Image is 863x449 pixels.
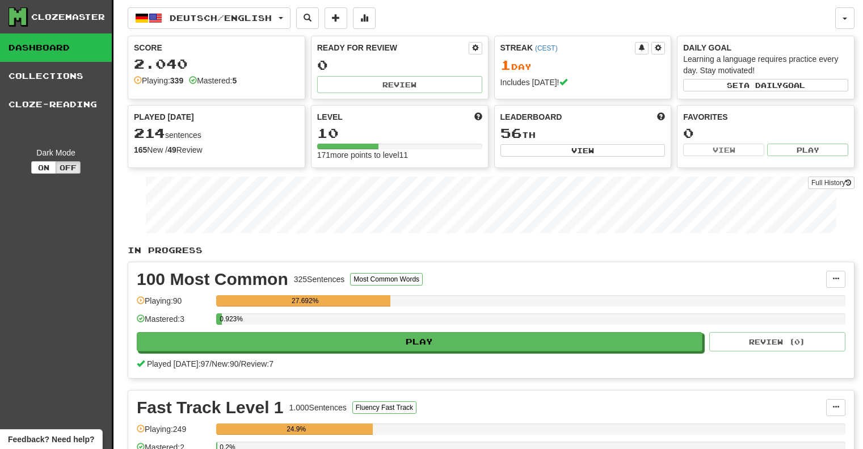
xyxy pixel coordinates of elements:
button: Off [56,161,81,174]
div: 0 [317,58,482,72]
button: Deutsch/English [128,7,291,29]
div: Playing: 90 [137,295,211,314]
div: Mastered: 3 [137,313,211,332]
strong: 339 [170,76,183,85]
div: New / Review [134,144,299,156]
span: Review: 7 [241,359,273,368]
button: Review (0) [709,332,845,351]
button: Play [137,332,702,351]
span: Leaderboard [500,111,562,123]
button: Seta dailygoal [683,79,848,91]
a: (CEST) [535,44,558,52]
div: 325 Sentences [294,274,345,285]
div: 0 [683,126,848,140]
div: Favorites [683,111,848,123]
button: Most Common Words [350,273,423,286]
button: Search sentences [296,7,319,29]
div: sentences [134,126,299,141]
button: Add sentence to collection [325,7,347,29]
p: In Progress [128,245,854,256]
div: 10 [317,126,482,140]
div: 0.923% [220,313,222,325]
span: Played [DATE]: 97 [147,359,209,368]
div: Mastered: [189,75,237,86]
span: / [209,359,212,368]
span: 56 [500,125,522,141]
div: Daily Goal [683,42,848,53]
strong: 49 [167,145,176,154]
div: 171 more points to level 11 [317,149,482,161]
div: Playing: [134,75,183,86]
div: th [500,126,666,141]
div: Playing: 249 [137,423,211,442]
span: a daily [744,81,782,89]
button: Fluency Fast Track [352,401,416,414]
span: 214 [134,125,165,141]
span: Score more points to level up [474,111,482,123]
span: New: 90 [212,359,238,368]
div: Score [134,42,299,53]
div: Dark Mode [9,147,103,158]
div: Day [500,58,666,73]
button: On [31,161,56,174]
div: Streak [500,42,635,53]
strong: 165 [134,145,147,154]
button: View [683,144,764,156]
span: This week in points, UTC [657,111,665,123]
span: 1 [500,57,511,73]
span: Open feedback widget [8,434,94,445]
div: 100 Most Common [137,271,288,288]
div: 24.9% [220,423,373,435]
button: Review [317,76,482,93]
span: Deutsch / English [170,13,272,23]
a: Full History [808,177,854,189]
button: Play [767,144,848,156]
span: Level [317,111,343,123]
div: 27.692% [220,295,390,307]
div: 1.000 Sentences [289,402,347,413]
div: 2.040 [134,57,299,71]
button: More stats [353,7,376,29]
span: Played [DATE] [134,111,194,123]
div: Ready for Review [317,42,469,53]
div: Clozemaster [31,11,105,23]
button: View [500,144,666,157]
span: / [239,359,241,368]
strong: 5 [232,76,237,85]
div: Learning a language requires practice every day. Stay motivated! [683,53,848,76]
div: Fast Track Level 1 [137,399,284,416]
div: Includes [DATE]! [500,77,666,88]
